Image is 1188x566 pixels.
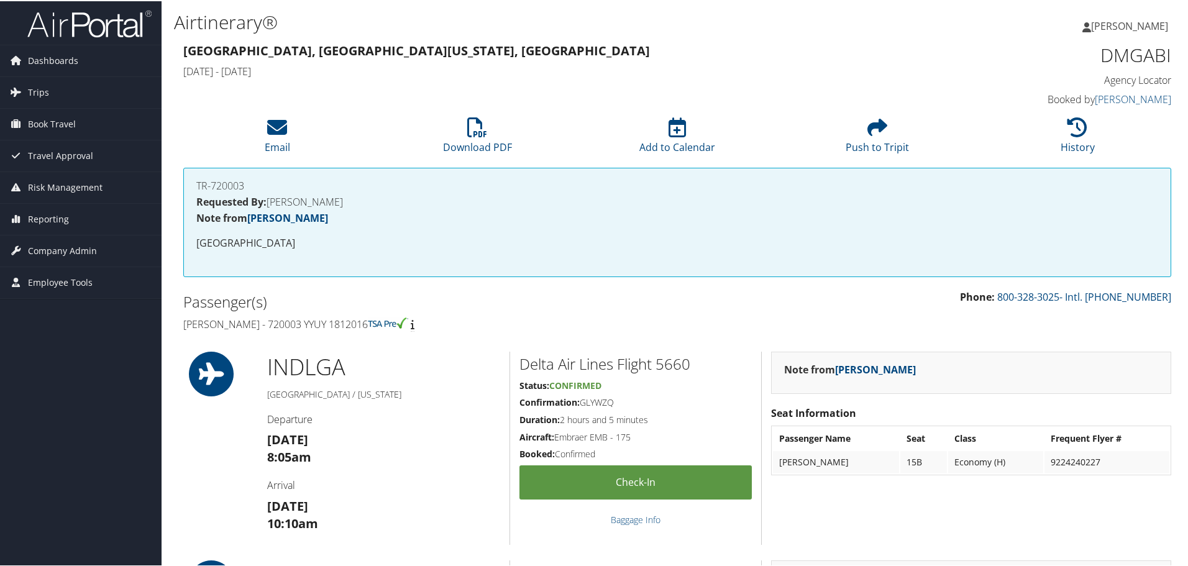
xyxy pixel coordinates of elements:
a: Push to Tripit [846,123,909,153]
h4: [PERSON_NAME] [196,196,1158,206]
strong: [GEOGRAPHIC_DATA], [GEOGRAPHIC_DATA] [US_STATE], [GEOGRAPHIC_DATA] [183,41,650,58]
h4: Agency Locator [938,72,1171,86]
strong: 8:05am [267,447,311,464]
h2: Passenger(s) [183,290,668,311]
p: [GEOGRAPHIC_DATA] [196,234,1158,250]
strong: Phone: [960,289,995,303]
span: [PERSON_NAME] [1091,18,1168,32]
a: Baggage Info [611,513,660,524]
strong: Seat Information [771,405,856,419]
h1: Airtinerary® [174,8,845,34]
a: 800-328-3025- Intl. [PHONE_NUMBER] [997,289,1171,303]
td: [PERSON_NAME] [773,450,899,472]
h1: IND LGA [267,350,500,381]
strong: Confirmation: [519,395,580,407]
h4: TR-720003 [196,180,1158,189]
strong: Duration: [519,413,560,424]
a: History [1061,123,1095,153]
a: Check-in [519,464,752,498]
strong: 10:10am [267,514,318,531]
span: Reporting [28,203,69,234]
strong: Requested By: [196,194,267,208]
h5: GLYWZQ [519,395,752,408]
strong: Note from [784,362,916,375]
th: Frequent Flyer # [1044,426,1169,449]
h4: [PERSON_NAME] - 720003 YYUY 1812016 [183,316,668,330]
strong: [DATE] [267,430,308,447]
a: [PERSON_NAME] [1095,91,1171,105]
th: Class [948,426,1043,449]
td: 15B [900,450,947,472]
h4: Booked by [938,91,1171,105]
strong: [DATE] [267,496,308,513]
a: Download PDF [443,123,512,153]
td: 9224240227 [1044,450,1169,472]
h1: DMGABI [938,41,1171,67]
span: Employee Tools [28,266,93,297]
img: tsa-precheck.png [368,316,408,327]
strong: Status: [519,378,549,390]
span: Travel Approval [28,139,93,170]
span: Risk Management [28,171,103,202]
h4: [DATE] - [DATE] [183,63,920,77]
h5: 2 hours and 5 minutes [519,413,752,425]
strong: Booked: [519,447,555,459]
strong: Note from [196,210,328,224]
h4: Departure [267,411,500,425]
h5: [GEOGRAPHIC_DATA] / [US_STATE] [267,387,500,399]
span: Company Admin [28,234,97,265]
h5: Confirmed [519,447,752,459]
span: Trips [28,76,49,107]
h5: Embraer EMB - 175 [519,430,752,442]
td: Economy (H) [948,450,1043,472]
span: Confirmed [549,378,601,390]
span: Dashboards [28,44,78,75]
a: Email [265,123,290,153]
a: [PERSON_NAME] [1082,6,1181,43]
th: Seat [900,426,947,449]
img: airportal-logo.png [27,8,152,37]
strong: Aircraft: [519,430,554,442]
th: Passenger Name [773,426,899,449]
h2: Delta Air Lines Flight 5660 [519,352,752,373]
a: [PERSON_NAME] [835,362,916,375]
span: Book Travel [28,107,76,139]
a: Add to Calendar [639,123,715,153]
h4: Arrival [267,477,500,491]
a: [PERSON_NAME] [247,210,328,224]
